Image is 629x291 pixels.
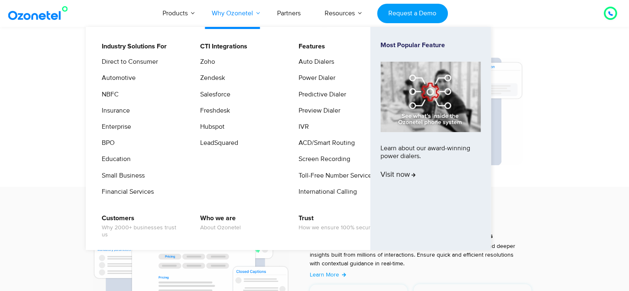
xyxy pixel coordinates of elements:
a: Insurance [96,106,131,116]
a: Zendesk [195,73,226,83]
a: CustomersWhy 2000+ businesses trust us [96,213,184,240]
a: Salesforce [195,89,232,100]
a: TrustHow we ensure 100% security [293,213,378,233]
a: Power Dialer [293,73,337,83]
a: Who we areAbout Ozonetel [195,213,242,233]
span: Visit now [380,171,416,180]
span: How we ensure 100% security [299,224,376,231]
a: Toll-Free Number Services [293,171,376,181]
a: NBFC [96,89,120,100]
span: Learn More [310,271,339,278]
a: ACD/Smart Routing [293,138,356,148]
a: IVR [293,122,310,132]
a: Request a Demo [377,4,448,23]
p: Empower agents to have effective conversations with AI-led nudges and deeper insights built from ... [310,242,524,268]
span: About Ozonetel [200,224,241,231]
a: Auto Dialers [293,57,335,67]
a: BPO [96,138,116,148]
a: Industry Solutions For [96,41,168,52]
a: LeadSquared [195,138,239,148]
img: phone-system-min.jpg [380,62,481,132]
a: Enterprise [96,122,132,132]
a: Direct to Consumer [96,57,159,67]
a: Education [96,154,132,164]
a: International Calling [293,187,358,197]
a: CTI Integrations [195,41,249,52]
a: Financial Services [96,187,155,197]
a: Hubspot [195,122,226,132]
a: Small Business [96,171,146,181]
a: Freshdesk [195,106,231,116]
a: Predictive Dialer [293,89,347,100]
a: Preview Dialer [293,106,342,116]
a: Features [293,41,326,52]
span: Why 2000+ businesses trust us [102,224,183,238]
a: Zoho [195,57,216,67]
a: Most Popular FeatureLearn about our award-winning power dialers.Visit now [380,41,481,236]
a: Screen Recording [293,154,352,164]
a: Learn More [310,270,347,279]
a: Automotive [96,73,137,83]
